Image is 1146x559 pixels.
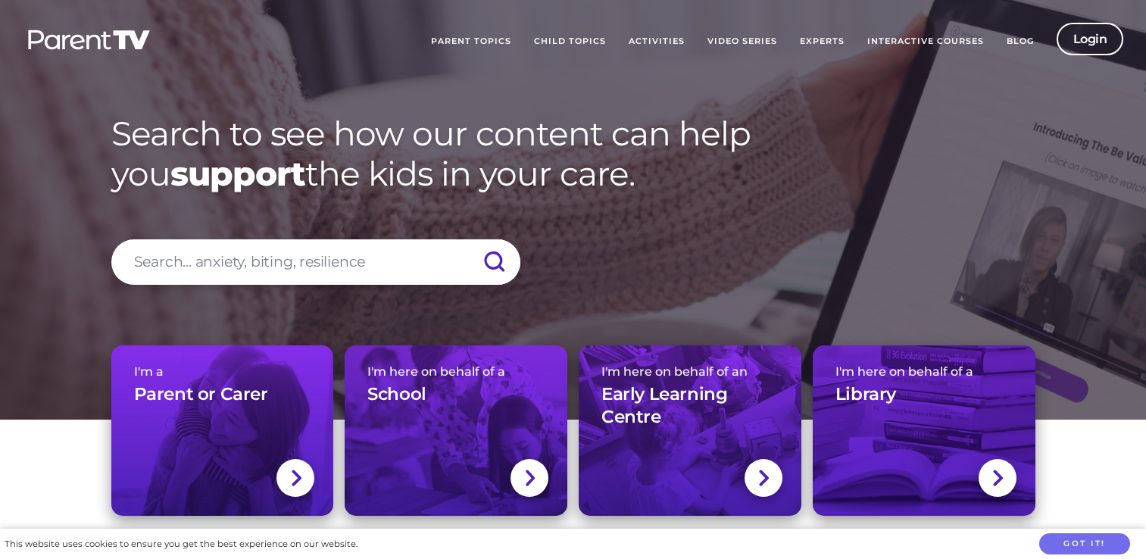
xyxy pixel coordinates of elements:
[579,345,801,516] a: I'm here on behalf of anEarly Learning Centre
[134,364,311,379] span: I'm a
[111,345,334,516] a: I'm aParent or Carer
[170,153,305,194] strong: support
[367,364,545,379] span: I'm here on behalf of a
[1039,533,1130,555] button: Got it!
[290,468,301,488] img: svg+xml;base64,PHN2ZyBlbmFibGUtYmFja2dyb3VuZD0ibmV3IDAgMCAxNC44IDI1LjciIHZpZXdCb3g9IjAgMCAxNC44ID...
[835,383,896,406] h3: Library
[27,29,151,51] img: parenttv-logo-white.4c85aaf.svg
[5,536,358,552] div: This website uses cookies to ensure you get the best experience on our website.
[111,239,520,285] input: Search... anxiety, biting, resilience
[134,383,268,406] h3: Parent or Carer
[345,345,567,516] a: I'm here on behalf of aSchool
[856,23,995,61] a: Interactive Courses
[601,364,779,379] span: I'm here on behalf of an
[617,23,696,61] a: Activities
[420,23,523,61] a: Parent Topics
[524,468,536,488] img: svg+xml;base64,PHN2ZyBlbmFibGUtYmFja2dyb3VuZD0ibmV3IDAgMCAxNC44IDI1LjciIHZpZXdCb3g9IjAgMCAxNC44ID...
[467,239,520,285] input: Submit
[1057,23,1124,55] a: Login
[696,23,788,61] a: Video Series
[757,468,769,488] img: svg+xml;base64,PHN2ZyBlbmFibGUtYmFja2dyb3VuZD0ibmV3IDAgMCAxNC44IDI1LjciIHZpZXdCb3g9IjAgMCAxNC44ID...
[995,23,1045,61] a: Blog
[788,23,856,61] a: Experts
[813,345,1035,516] a: I'm here on behalf of aLibrary
[991,468,1003,488] img: svg+xml;base64,PHN2ZyBlbmFibGUtYmFja2dyb3VuZD0ibmV3IDAgMCAxNC44IDI1LjciIHZpZXdCb3g9IjAgMCAxNC44ID...
[523,23,617,61] a: Child Topics
[367,383,426,406] h3: School
[111,114,1035,194] h1: Search to see how our content can help you the kids in your care.
[835,364,1013,379] span: I'm here on behalf of a
[601,383,779,429] h3: Early Learning Centre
